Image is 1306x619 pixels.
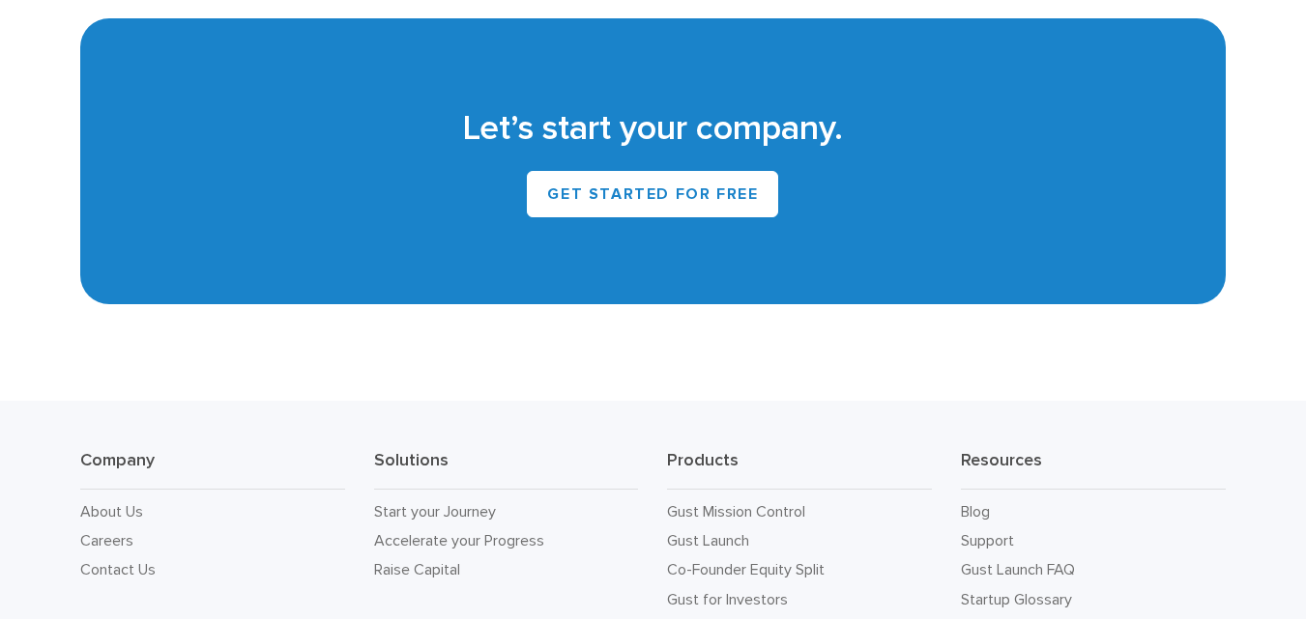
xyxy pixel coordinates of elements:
[667,531,749,549] a: Gust Launch
[961,590,1072,608] a: Startup Glossary
[374,502,496,521] a: Start your Journey
[667,590,788,608] a: Gust for Investors
[667,449,932,490] h3: Products
[80,502,143,521] a: About Us
[667,560,825,578] a: Co-Founder Equity Split
[31,31,46,46] img: logo_orange.svg
[374,531,544,549] a: Accelerate your Progress
[80,560,156,578] a: Contact Us
[73,114,173,127] div: Domain Overview
[80,449,345,490] h3: Company
[961,449,1226,490] h3: Resources
[109,105,1198,152] h2: Let’s start your company.
[192,112,208,127] img: tab_keywords_by_traffic_grey.svg
[374,449,639,490] h3: Solutions
[961,531,1014,549] a: Support
[961,560,1075,578] a: Gust Launch FAQ
[214,114,326,127] div: Keywords by Traffic
[961,502,990,521] a: Blog
[667,502,805,521] a: Gust Mission Control
[50,50,213,66] div: Domain: [DOMAIN_NAME]
[54,31,95,46] div: v 4.0.25
[52,112,68,127] img: tab_domain_overview_orange.svg
[80,531,133,549] a: Careers
[527,171,778,217] a: Get Started for Free
[31,50,46,66] img: website_grey.svg
[374,560,460,578] a: Raise Capital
